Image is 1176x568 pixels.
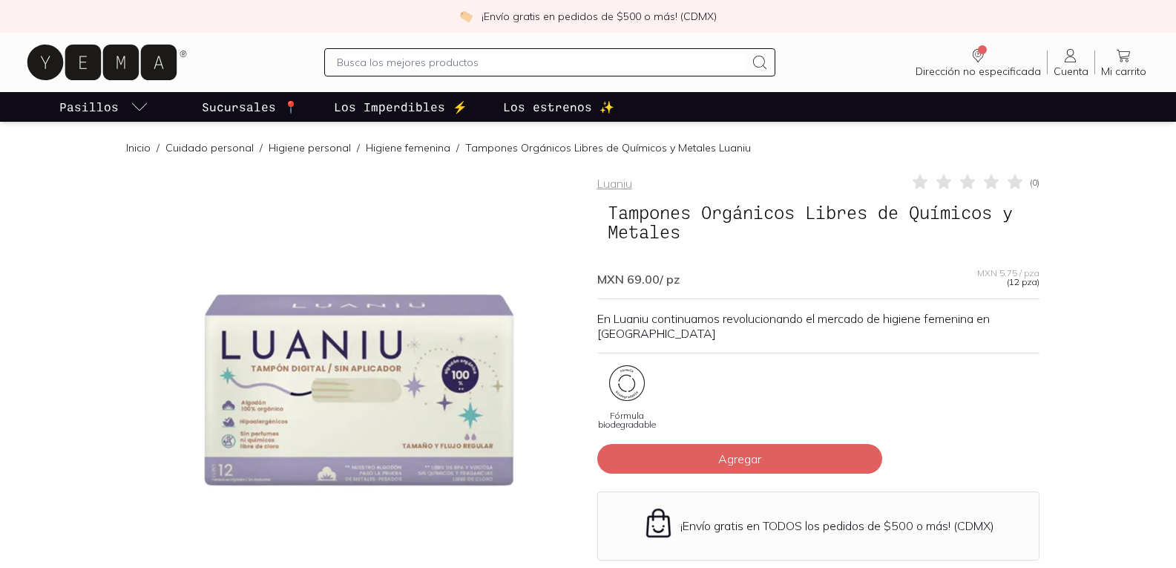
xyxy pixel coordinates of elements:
[916,65,1041,78] span: Dirección no especificada
[597,272,680,287] span: MXN 69.00 / pz
[503,98,614,116] p: Los estrenos ✨
[680,518,994,533] p: ¡Envío gratis en TODOS los pedidos de $500 o más! (CDMX)
[351,140,366,155] span: /
[165,141,254,154] a: Cuidado personal
[366,141,450,154] a: Higiene femenina
[337,53,745,71] input: Busca los mejores productos
[151,140,165,155] span: /
[1095,47,1152,78] a: Mi carrito
[597,198,1039,247] span: Tampones Orgánicos Libres de Químicos y Metales
[597,311,1039,341] p: En Luaniu continuamos revolucionando el mercado de higiene femenina en [GEOGRAPHIC_DATA]
[597,411,657,429] span: Fórmula biodegradable
[126,141,151,154] a: Inicio
[643,507,674,539] img: Envío
[609,365,645,401] img: certificate_781d841d-05c2-48e6-9e0e-4b2f1cdf1785=fwebp-q70-w96
[1048,47,1094,78] a: Cuenta
[500,92,617,122] a: Los estrenos ✨
[482,9,717,24] p: ¡Envío gratis en pedidos de $500 o más! (CDMX)
[254,140,269,155] span: /
[334,98,467,116] p: Los Imperdibles ⚡️
[331,92,470,122] a: Los Imperdibles ⚡️
[597,176,632,191] a: Luaniu
[59,98,119,116] p: Pasillos
[1101,65,1146,78] span: Mi carrito
[269,141,351,154] a: Higiene personal
[202,98,298,116] p: Sucursales 📍
[718,451,761,466] span: Agregar
[459,10,473,23] img: check
[199,92,301,122] a: Sucursales 📍
[450,140,465,155] span: /
[465,140,751,155] p: Tampones Orgánicos Libres de Químicos y Metales Luaniu
[1054,65,1088,78] span: Cuenta
[977,269,1039,278] span: MXN 5.75 / pza
[56,92,151,122] a: pasillo-todos-link
[910,47,1047,78] a: Dirección no especificada
[597,444,882,474] button: Agregar
[1007,278,1039,287] span: (12 pza)
[1030,178,1039,187] span: ( 0 )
